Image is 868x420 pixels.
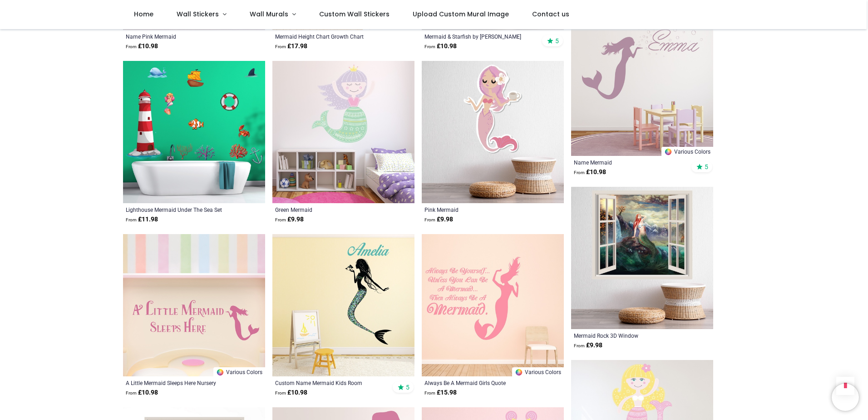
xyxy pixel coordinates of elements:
span: From [574,343,585,348]
span: 5 [705,163,708,171]
span: From [275,44,286,49]
a: Mermaid Height Chart Growth Chart [275,33,385,40]
strong: £ 10.98 [424,42,457,51]
span: Wall Stickers [177,10,219,19]
a: Various Colors [661,147,713,156]
span: Upload Custom Mural Image [413,10,509,19]
span: Contact us [532,10,569,19]
span: From [424,217,435,222]
strong: £ 10.98 [126,388,158,397]
strong: £ 9.98 [574,341,602,350]
img: Color Wheel [515,368,523,376]
a: A Little Mermaid Sleeps Here Nursery [126,379,235,386]
span: From [126,390,137,395]
iframe: Brevo live chat [832,384,859,411]
span: From [574,170,585,175]
span: Home [134,10,153,19]
img: Pink Mermaid Wall Sticker - Mod8 [422,61,564,203]
strong: £ 17.98 [275,42,307,51]
img: Color Wheel [216,368,224,376]
img: Lighthouse Mermaid Under The Sea Wall Sticker Set [123,61,265,203]
img: Personalised Name Mermaid Wall Sticker - Mod4 [571,14,713,156]
a: Always Be A Mermaid Girls Quote [424,379,534,386]
span: From [126,44,137,49]
img: Color Wheel [664,148,672,156]
span: From [424,390,435,395]
span: From [424,44,435,49]
a: Mermaid Rock 3D Window [574,332,683,339]
strong: £ 9.98 [424,215,453,224]
a: Custom Name Mermaid Kids Room [275,379,385,386]
span: Wall Murals [250,10,288,19]
img: Mermaid Rock 3D Window Wall Sticker [571,187,713,329]
img: Custom Name Mermaid Wall Sticker Personalised Kids Room Decal [272,234,414,376]
strong: £ 10.98 [574,168,606,177]
a: Mermaid & Starfish by [PERSON_NAME] [424,33,534,40]
strong: £ 11.98 [126,215,158,224]
img: Green Mermaid Wall Sticker - Mod4 [272,61,414,203]
a: Name Mermaid [574,159,683,166]
a: Green Mermaid [275,206,385,213]
span: From [275,390,286,395]
a: Pink Mermaid [424,206,534,213]
a: Various Colors [213,367,265,376]
span: From [126,217,137,222]
strong: £ 10.98 [275,388,307,397]
span: 5 [555,37,559,45]
a: Name Pink Mermaid [126,33,235,40]
strong: £ 15.98 [424,388,457,397]
span: From [275,217,286,222]
img: A Little Mermaid Sleeps Here Nursery Wall Sticker [123,234,265,376]
a: Lighthouse Mermaid Under The Sea Set [126,206,235,213]
span: Custom Wall Stickers [319,10,390,19]
strong: £ 10.98 [126,42,158,51]
img: Always Be A Mermaid Girls Quote Wall Sticker [422,234,564,376]
a: Various Colors [512,367,564,376]
strong: £ 9.98 [275,215,304,224]
span: 5 [406,383,409,391]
